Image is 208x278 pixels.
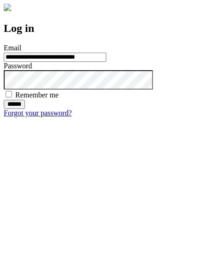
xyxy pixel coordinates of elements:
[4,62,32,70] label: Password
[15,91,59,99] label: Remember me
[4,109,72,117] a: Forgot your password?
[4,22,204,35] h2: Log in
[4,44,21,52] label: Email
[4,4,11,11] img: logo-4e3dc11c47720685a147b03b5a06dd966a58ff35d612b21f08c02c0306f2b779.png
